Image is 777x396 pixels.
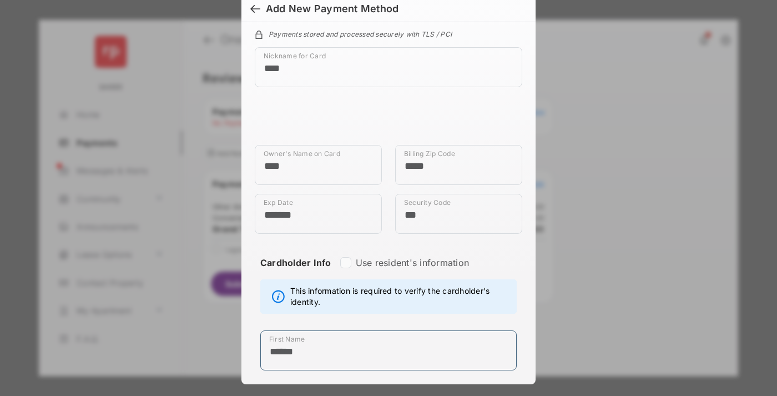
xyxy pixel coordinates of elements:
strong: Cardholder Info [260,257,331,288]
span: This information is required to verify the cardholder's identity. [290,285,511,308]
div: Add New Payment Method [266,3,398,15]
label: Use resident's information [356,257,469,268]
iframe: Credit card field [255,96,522,145]
div: Payments stored and processed securely with TLS / PCI [255,28,522,38]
